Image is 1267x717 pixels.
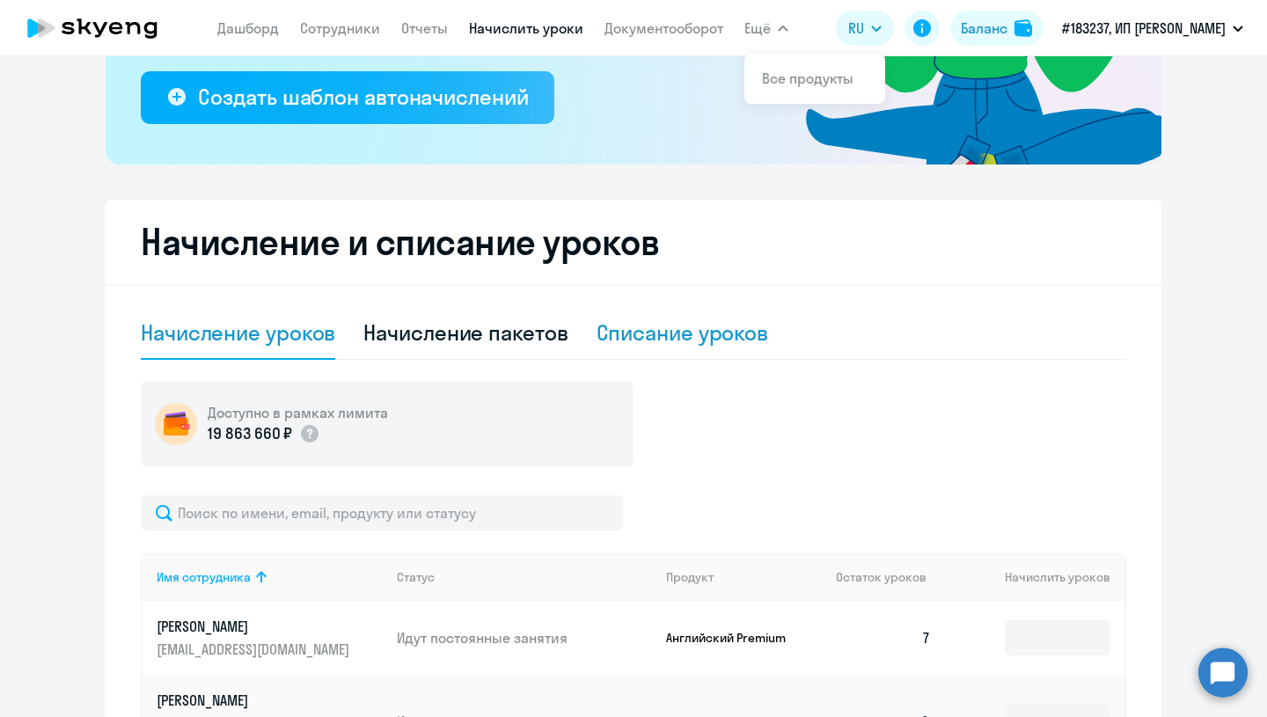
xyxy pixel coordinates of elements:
[141,71,554,124] button: Создать шаблон автоначислений
[300,19,380,37] a: Сотрудники
[848,18,864,39] span: RU
[155,403,197,445] img: wallet-circle.png
[157,640,354,659] p: [EMAIL_ADDRESS][DOMAIN_NAME]
[141,221,1126,263] h2: Начисление и списание уроков
[157,569,251,585] div: Имя сотрудника
[157,569,383,585] div: Имя сотрудника
[469,19,583,37] a: Начислить уроки
[208,403,388,422] h5: Доступно в рамках лимита
[666,569,823,585] div: Продукт
[141,495,623,530] input: Поиск по имени, email, продукту или статусу
[198,83,528,111] div: Создать шаблон автоначислений
[950,11,1043,46] button: Балансbalance
[1053,7,1252,49] button: #183237, ИП [PERSON_NAME]
[157,617,354,636] p: [PERSON_NAME]
[666,630,798,646] p: Английский Premium
[945,553,1124,601] th: Начислить уроков
[157,691,354,710] p: [PERSON_NAME]
[397,569,435,585] div: Статус
[597,318,769,347] div: Списание уроков
[1062,18,1226,39] p: #183237, ИП [PERSON_NAME]
[208,422,292,445] p: 19 863 660 ₽
[822,601,945,675] td: 7
[836,569,945,585] div: Остаток уроков
[1014,19,1032,37] img: balance
[604,19,723,37] a: Документооборот
[397,628,652,647] p: Идут постоянные занятия
[836,569,926,585] span: Остаток уроков
[744,18,771,39] span: Ещё
[762,70,853,87] a: Все продукты
[401,19,448,37] a: Отчеты
[961,18,1007,39] div: Баланс
[363,318,568,347] div: Начисление пакетов
[666,569,714,585] div: Продукт
[217,19,279,37] a: Дашборд
[157,617,383,659] a: [PERSON_NAME][EMAIL_ADDRESS][DOMAIN_NAME]
[744,11,788,46] button: Ещё
[141,318,335,347] div: Начисление уроков
[397,569,652,585] div: Статус
[836,11,894,46] button: RU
